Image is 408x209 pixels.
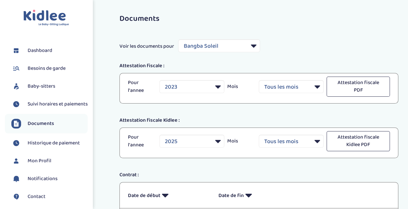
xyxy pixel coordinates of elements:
img: notification.svg [11,174,21,184]
span: Mon Profil [28,157,51,165]
img: documents.svg [11,119,21,129]
button: Attestation fiscale Kidlee PDF [327,131,390,151]
p: Mois [227,137,249,145]
span: Documents [28,120,54,128]
a: Attestation fiscale PDF [327,83,390,90]
img: suivihoraire.svg [11,99,21,109]
a: Historique de paiement [11,138,88,148]
a: Notifications [11,174,88,184]
img: logo.svg [23,10,69,26]
span: Suivi horaires et paiements [28,100,88,108]
div: Contrat : [115,171,403,179]
img: profil.svg [11,156,21,166]
a: Besoins de garde [11,64,88,73]
a: Mon Profil [11,156,88,166]
a: Dashboard [11,46,88,55]
a: Documents [11,119,88,129]
img: contact.svg [11,192,21,202]
a: Attestation fiscale Kidlee PDF [327,137,390,144]
h3: Documents [119,15,398,23]
a: Suivi horaires et paiements [11,99,88,109]
img: dashboard.svg [11,46,21,55]
p: Date de début [128,187,209,203]
span: Contact [28,193,45,201]
a: Contact [11,192,88,202]
img: besoin.svg [11,64,21,73]
div: Attestation fiscale : [115,62,403,70]
span: Voir les documents pour [119,43,174,50]
span: Notifications [28,175,57,183]
a: Baby-sitters [11,81,88,91]
span: Besoins de garde [28,65,66,72]
button: Attestation fiscale PDF [327,77,390,97]
p: Pour l'annee [128,79,150,94]
span: Dashboard [28,47,52,55]
img: suivihoraire.svg [11,138,21,148]
p: Date de fin [218,187,299,203]
p: Pour l'annee [128,133,150,149]
p: Mois [227,83,249,91]
span: Historique de paiement [28,139,80,147]
span: Baby-sitters [28,82,55,90]
div: Attestation fiscale Kidlee : [115,117,403,124]
img: babysitters.svg [11,81,21,91]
